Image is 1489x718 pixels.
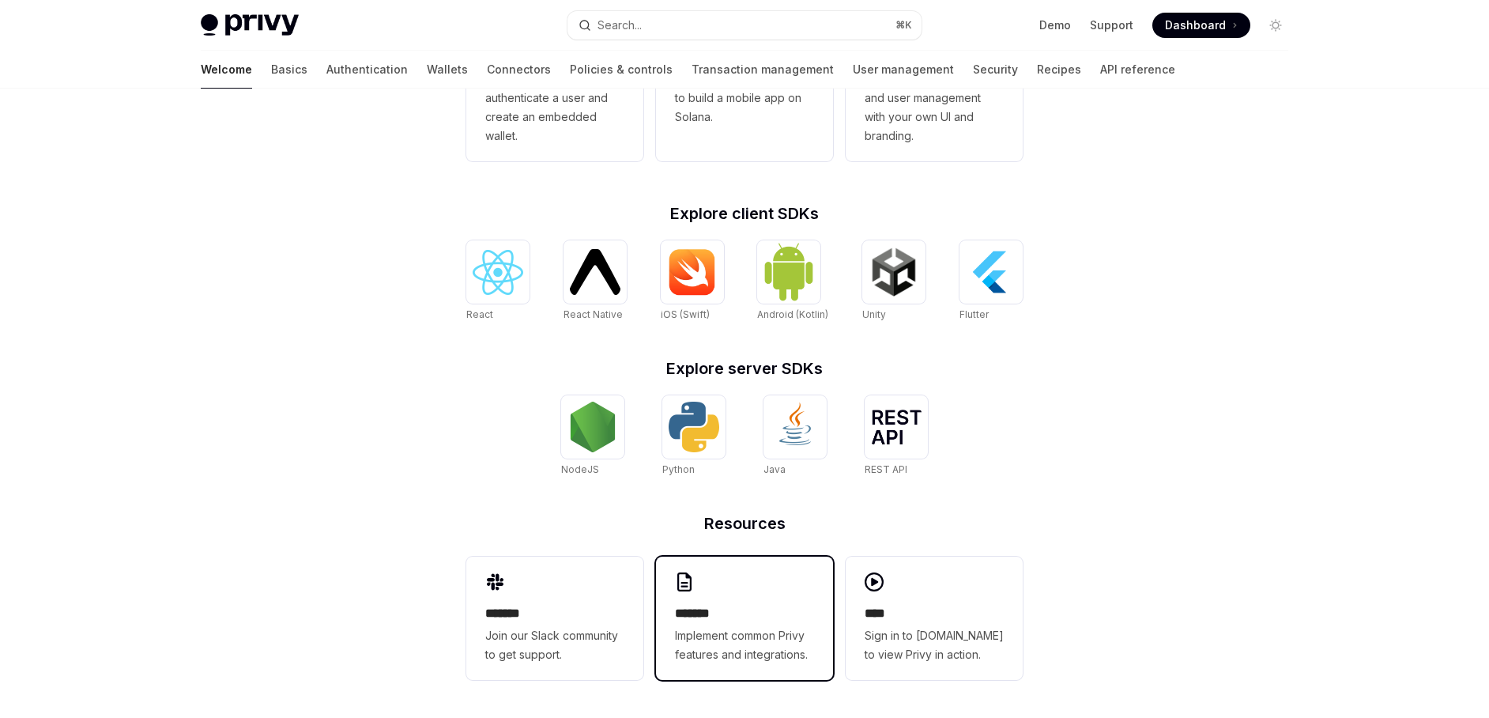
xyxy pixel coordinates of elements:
[201,14,299,36] img: light logo
[757,240,828,323] a: Android (Kotlin)Android (Kotlin)
[862,308,886,320] span: Unity
[466,361,1023,376] h2: Explore server SDKs
[662,395,726,478] a: PythonPython
[1090,17,1133,33] a: Support
[427,51,468,89] a: Wallets
[485,626,624,664] span: Join our Slack community to get support.
[271,51,307,89] a: Basics
[846,557,1023,680] a: ****Sign in to [DOMAIN_NAME] to view Privy in action.
[853,51,954,89] a: User management
[869,247,919,297] img: Unity
[862,240,925,323] a: UnityUnity
[662,463,695,475] span: Python
[1263,13,1288,38] button: Toggle dark mode
[561,395,624,478] a: NodeJSNodeJS
[466,516,1023,531] h2: Resources
[564,240,627,323] a: React NativeReact Native
[567,402,618,452] img: NodeJS
[656,557,833,680] a: **** **Implement common Privy features and integrations.
[485,70,624,145] span: Use the React SDK to authenticate a user and create an embedded wallet.
[570,249,620,294] img: React Native
[966,247,1016,297] img: Flutter
[675,70,814,127] span: Use the React Native SDK to build a mobile app on Solana.
[326,51,408,89] a: Authentication
[959,308,989,320] span: Flutter
[865,626,1004,664] span: Sign in to [DOMAIN_NAME] to view Privy in action.
[466,557,643,680] a: **** **Join our Slack community to get support.
[564,308,623,320] span: React Native
[661,240,724,323] a: iOS (Swift)iOS (Swift)
[466,308,493,320] span: React
[466,240,530,323] a: ReactReact
[597,16,642,35] div: Search...
[487,51,551,89] a: Connectors
[1037,51,1081,89] a: Recipes
[865,463,907,475] span: REST API
[466,206,1023,221] h2: Explore client SDKs
[661,308,710,320] span: iOS (Swift)
[570,51,673,89] a: Policies & controls
[865,70,1004,145] span: Whitelabel login, wallets, and user management with your own UI and branding.
[973,51,1018,89] a: Security
[1152,13,1250,38] a: Dashboard
[770,402,820,452] img: Java
[692,51,834,89] a: Transaction management
[871,410,922,444] img: REST API
[959,240,1023,323] a: FlutterFlutter
[1100,51,1175,89] a: API reference
[763,395,827,478] a: JavaJava
[473,250,523,295] img: React
[669,402,719,452] img: Python
[201,51,252,89] a: Welcome
[1039,17,1071,33] a: Demo
[865,395,928,478] a: REST APIREST API
[667,248,718,296] img: iOS (Swift)
[757,308,828,320] span: Android (Kotlin)
[895,19,912,32] span: ⌘ K
[561,463,599,475] span: NodeJS
[1165,17,1226,33] span: Dashboard
[763,463,786,475] span: Java
[763,242,814,301] img: Android (Kotlin)
[675,626,814,664] span: Implement common Privy features and integrations.
[567,11,922,40] button: Open search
